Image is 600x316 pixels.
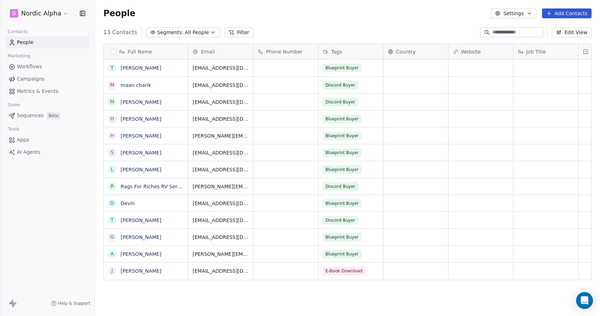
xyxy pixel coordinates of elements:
[323,115,361,123] span: Blueprint Buyer
[6,110,89,121] a: SequencesBeta
[17,112,44,119] span: Sequences
[193,166,249,173] span: [EMAIL_ADDRESS][DOMAIN_NAME]
[121,65,161,71] a: [PERSON_NAME]
[110,81,114,89] div: m
[6,37,89,48] a: People
[121,150,161,156] a: [PERSON_NAME]
[110,115,114,122] div: H
[58,301,90,306] span: Help & Support
[323,233,361,241] span: Blueprint Buyer
[121,99,161,105] a: [PERSON_NAME]
[6,61,89,72] a: Workflows
[128,48,152,55] span: Full Name
[5,26,31,37] span: Contacts
[5,100,23,110] span: Sales
[266,48,303,55] span: Phone Number
[188,44,253,59] div: Email
[193,99,249,106] span: [EMAIL_ADDRESS][DOMAIN_NAME]
[396,48,416,55] span: Country
[323,98,358,106] span: Discord Buyer
[121,217,161,223] a: [PERSON_NAME]
[201,48,215,55] span: Email
[104,44,188,59] div: Full Name
[193,149,249,156] span: [EMAIL_ADDRESS][DOMAIN_NAME]
[157,29,183,36] span: Segments:
[12,10,16,17] span: D
[121,268,161,274] a: [PERSON_NAME]
[323,216,358,225] span: Discord Buyer
[110,132,114,139] div: H
[103,28,137,37] span: 13 Contacts
[193,217,249,224] span: [EMAIL_ADDRESS][DOMAIN_NAME]
[514,44,578,59] div: Job Title
[323,132,361,140] span: Blueprint Buyer
[383,44,448,59] div: Country
[449,44,513,59] div: Website
[323,165,361,174] span: Blueprint Buyer
[193,132,249,139] span: [PERSON_NAME][EMAIL_ADDRESS][DOMAIN_NAME]
[193,64,249,71] span: [EMAIL_ADDRESS][DOMAIN_NAME]
[193,82,249,89] span: [EMAIL_ADDRESS][DOMAIN_NAME]
[46,112,60,119] span: Beta
[193,200,249,207] span: [EMAIL_ADDRESS][DOMAIN_NAME]
[323,148,361,157] span: Blueprint Buyer
[193,251,249,258] span: [PERSON_NAME][EMAIL_ADDRESS][PERSON_NAME][DOMAIN_NAME]
[193,267,249,274] span: [EMAIL_ADDRESS][DOMAIN_NAME]
[121,82,151,88] a: maan charik
[51,301,90,306] a: Help & Support
[323,199,361,208] span: Blueprint Buyer
[121,116,161,122] a: [PERSON_NAME]
[110,250,114,258] div: A
[17,39,33,46] span: People
[193,115,249,122] span: [EMAIL_ADDRESS][DOMAIN_NAME]
[121,184,187,189] a: Rags For Riches RV Service
[17,75,44,83] span: Campaigns
[110,98,114,106] div: M
[323,250,361,258] span: Blueprint Buyer
[323,81,358,89] span: Discord Buyer
[331,48,342,55] span: Tags
[185,29,209,36] span: All People
[6,146,89,158] a: AI Agents
[552,27,592,37] button: Edit View
[121,167,161,172] a: [PERSON_NAME]
[110,200,114,207] div: D
[491,8,536,18] button: Settings
[111,64,114,72] div: T
[193,234,249,241] span: [EMAIL_ADDRESS][DOMAIN_NAME]
[104,59,188,305] div: grid
[461,48,481,55] span: Website
[17,136,29,144] span: Apps
[6,86,89,97] a: Metrics & Events
[6,73,89,85] a: Campaigns
[323,182,358,191] span: Discord Buyer
[323,267,365,275] span: E-Book Download
[17,88,58,95] span: Metrics & Events
[576,292,593,309] div: Open Intercom Messenger
[5,51,33,61] span: Marketing
[121,234,161,240] a: [PERSON_NAME]
[17,148,40,156] span: AI Agents
[110,233,114,241] div: G
[111,149,114,156] div: s
[111,216,114,224] div: T
[111,166,114,173] div: L
[253,44,318,59] div: Phone Number
[5,124,22,134] span: Tools
[224,27,253,37] button: Filter
[121,201,135,206] a: Devin
[121,133,161,139] a: [PERSON_NAME]
[8,7,70,19] button: DNordic Alpha
[110,183,114,190] div: R
[111,267,113,274] div: J
[323,64,361,72] span: Blueprint Buyer
[6,134,89,146] a: Apps
[17,63,42,70] span: Workflows
[121,251,161,257] a: [PERSON_NAME]
[193,183,249,190] span: [PERSON_NAME][EMAIL_ADDRESS][PERSON_NAME][DOMAIN_NAME]
[318,44,383,59] div: Tags
[21,9,61,18] span: Nordic Alpha
[542,8,592,18] button: Add Contacts
[103,8,135,19] span: People
[526,48,546,55] span: Job Title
